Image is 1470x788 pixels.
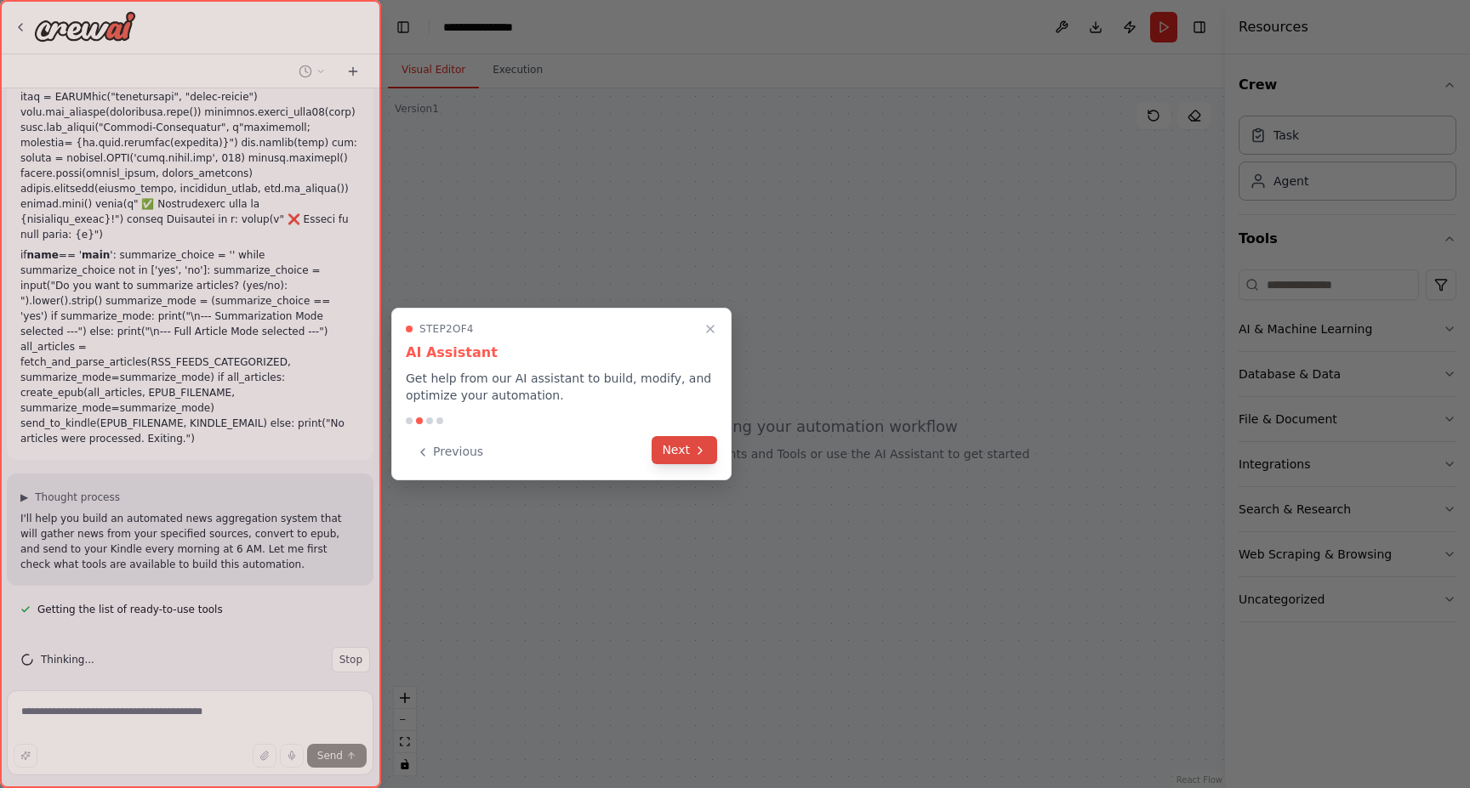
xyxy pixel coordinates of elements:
[419,322,474,336] span: Step 2 of 4
[406,343,717,363] h3: AI Assistant
[652,436,717,464] button: Next
[406,438,493,466] button: Previous
[406,370,717,404] p: Get help from our AI assistant to build, modify, and optimize your automation.
[391,15,415,39] button: Hide left sidebar
[700,319,721,339] button: Close walkthrough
